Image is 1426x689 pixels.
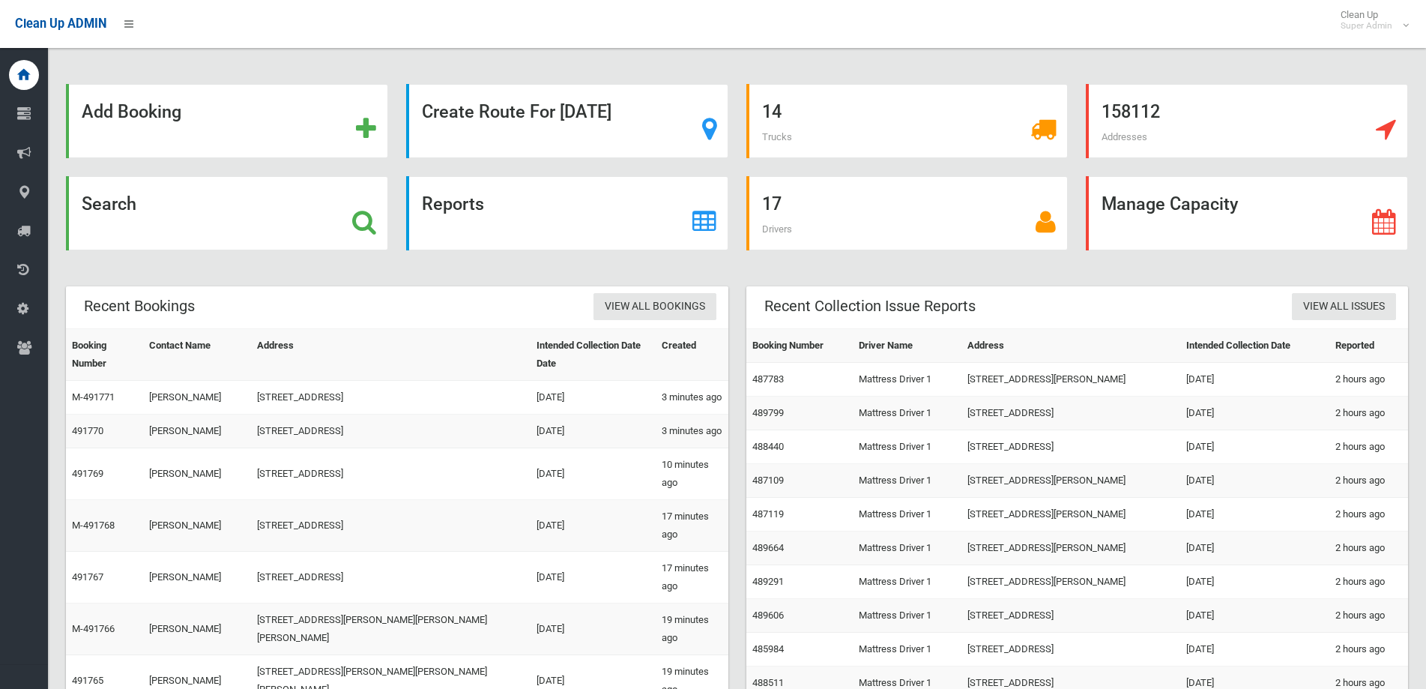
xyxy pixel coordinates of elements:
[1180,633,1329,667] td: [DATE]
[1341,20,1392,31] small: Super Admin
[531,415,656,448] td: [DATE]
[656,329,728,381] th: Created
[961,498,1180,532] td: [STREET_ADDRESS][PERSON_NAME]
[752,373,784,385] a: 487783
[853,565,961,599] td: Mattress Driver 1
[406,84,728,158] a: Create Route For [DATE]
[1102,131,1147,142] span: Addresses
[746,329,854,363] th: Booking Number
[1180,532,1329,565] td: [DATE]
[752,643,784,655] a: 485984
[656,381,728,415] td: 3 minutes ago
[531,604,656,655] td: [DATE]
[1329,464,1408,498] td: 2 hours ago
[853,397,961,430] td: Mattress Driver 1
[143,329,250,381] th: Contact Name
[1102,101,1160,122] strong: 158112
[752,441,784,452] a: 488440
[752,576,784,587] a: 489291
[72,520,115,531] a: M-491768
[72,675,103,686] a: 491765
[531,329,656,381] th: Intended Collection Date Date
[853,329,961,363] th: Driver Name
[961,599,1180,633] td: [STREET_ADDRESS]
[762,223,792,235] span: Drivers
[531,381,656,415] td: [DATE]
[1086,84,1408,158] a: 158112 Addresses
[1329,633,1408,667] td: 2 hours ago
[853,599,961,633] td: Mattress Driver 1
[656,500,728,552] td: 17 minutes ago
[143,415,250,448] td: [PERSON_NAME]
[853,464,961,498] td: Mattress Driver 1
[1329,532,1408,565] td: 2 hours ago
[143,552,250,604] td: [PERSON_NAME]
[1329,329,1408,363] th: Reported
[853,633,961,667] td: Mattress Driver 1
[752,407,784,418] a: 489799
[752,542,784,553] a: 489664
[72,425,103,436] a: 491770
[251,329,531,381] th: Address
[251,500,531,552] td: [STREET_ADDRESS]
[961,430,1180,464] td: [STREET_ADDRESS]
[251,604,531,655] td: [STREET_ADDRESS][PERSON_NAME][PERSON_NAME][PERSON_NAME]
[746,292,994,321] header: Recent Collection Issue Reports
[143,604,250,655] td: [PERSON_NAME]
[1180,430,1329,464] td: [DATE]
[961,532,1180,565] td: [STREET_ADDRESS][PERSON_NAME]
[72,623,115,634] a: M-491766
[746,84,1069,158] a: 14 Trucks
[656,604,728,655] td: 19 minutes ago
[1180,363,1329,397] td: [DATE]
[762,101,782,122] strong: 14
[1329,498,1408,532] td: 2 hours ago
[1292,293,1396,321] a: View All Issues
[1180,565,1329,599] td: [DATE]
[82,193,136,214] strong: Search
[853,532,961,565] td: Mattress Driver 1
[752,610,784,621] a: 489606
[853,498,961,532] td: Mattress Driver 1
[422,101,611,122] strong: Create Route For [DATE]
[406,176,728,250] a: Reports
[1329,565,1408,599] td: 2 hours ago
[853,363,961,397] td: Mattress Driver 1
[1180,498,1329,532] td: [DATE]
[251,415,531,448] td: [STREET_ADDRESS]
[656,448,728,500] td: 10 minutes ago
[762,131,792,142] span: Trucks
[961,565,1180,599] td: [STREET_ADDRESS][PERSON_NAME]
[1180,464,1329,498] td: [DATE]
[72,571,103,583] a: 491767
[422,193,484,214] strong: Reports
[1102,193,1238,214] strong: Manage Capacity
[752,475,784,486] a: 487109
[251,552,531,604] td: [STREET_ADDRESS]
[1333,9,1407,31] span: Clean Up
[1329,363,1408,397] td: 2 hours ago
[1180,397,1329,430] td: [DATE]
[143,500,250,552] td: [PERSON_NAME]
[143,448,250,500] td: [PERSON_NAME]
[1329,430,1408,464] td: 2 hours ago
[1180,599,1329,633] td: [DATE]
[251,448,531,500] td: [STREET_ADDRESS]
[1086,176,1408,250] a: Manage Capacity
[961,464,1180,498] td: [STREET_ADDRESS][PERSON_NAME]
[66,329,143,381] th: Booking Number
[961,329,1180,363] th: Address
[593,293,716,321] a: View All Bookings
[656,415,728,448] td: 3 minutes ago
[251,381,531,415] td: [STREET_ADDRESS]
[961,633,1180,667] td: [STREET_ADDRESS]
[531,552,656,604] td: [DATE]
[72,468,103,479] a: 491769
[66,84,388,158] a: Add Booking
[762,193,782,214] strong: 17
[752,677,784,688] a: 488511
[656,552,728,604] td: 17 minutes ago
[82,101,181,122] strong: Add Booking
[531,448,656,500] td: [DATE]
[961,363,1180,397] td: [STREET_ADDRESS][PERSON_NAME]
